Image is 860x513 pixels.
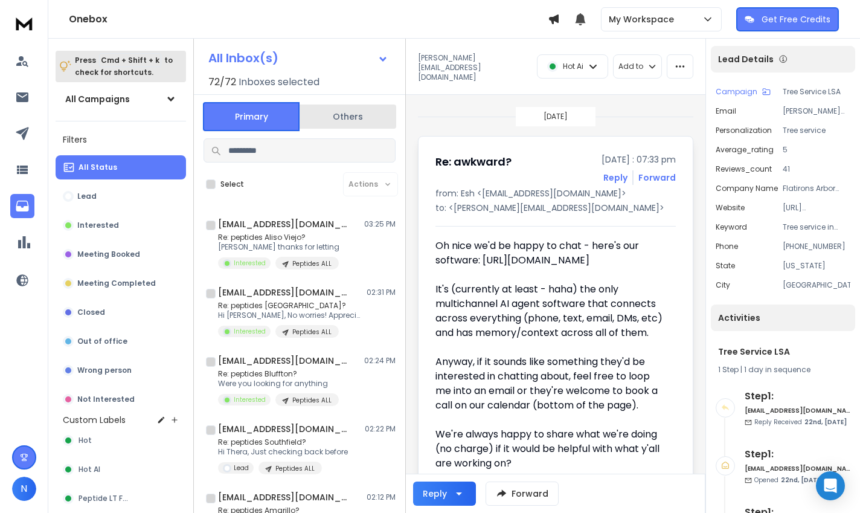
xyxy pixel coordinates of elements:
[56,358,186,382] button: Wrong person
[56,387,186,411] button: Not Interested
[239,75,319,89] h3: Inboxes selected
[544,112,568,121] p: [DATE]
[292,259,332,268] p: Peptides ALL
[77,308,105,317] p: Closed
[234,327,266,336] p: Interested
[783,164,850,174] p: 41
[716,126,772,135] p: Personalization
[218,301,363,311] p: Re: peptides [GEOGRAPHIC_DATA]?
[435,355,666,413] div: Anyway, if it sounds like something they'd be interested in chatting about, feel free to loop me ...
[56,242,186,266] button: Meeting Booked
[718,364,739,375] span: 1 Step
[218,218,351,230] h1: [EMAIL_ADDRESS][DOMAIN_NAME] +1
[75,54,173,79] p: Press to check for shortcuts.
[745,389,850,404] h6: Step 1 :
[783,261,850,271] p: [US_STATE]
[762,13,830,25] p: Get Free Credits
[218,423,351,435] h1: [EMAIL_ADDRESS][DOMAIN_NAME] +1
[413,482,476,506] button: Reply
[77,337,127,346] p: Out of office
[716,242,738,251] p: Phone
[69,12,548,27] h1: Onebox
[783,203,850,213] p: [URL][DOMAIN_NAME]
[716,261,735,271] p: State
[56,457,186,482] button: Hot AI
[234,259,266,268] p: Interested
[300,103,396,130] button: Others
[56,271,186,295] button: Meeting Completed
[275,464,315,473] p: Peptides ALL
[63,414,126,426] h3: Custom Labels
[199,46,398,70] button: All Inbox(s)
[12,477,36,501] button: N
[367,288,396,297] p: 02:31 PM
[218,379,339,389] p: Were you looking for anything
[77,279,156,288] p: Meeting Completed
[79,436,92,445] span: Hot
[364,356,396,366] p: 02:24 PM
[804,418,847,427] span: 22nd, [DATE]
[65,93,130,105] h1: All Campaigns
[435,202,676,214] p: to: <[PERSON_NAME][EMAIL_ADDRESS][DOMAIN_NAME]>
[12,12,36,34] img: logo
[783,106,850,116] p: [PERSON_NAME][EMAIL_ADDRESS][DOMAIN_NAME]
[77,221,119,230] p: Interested
[77,250,140,259] p: Meeting Booked
[754,418,847,427] p: Reply Received
[716,87,757,97] p: Campaign
[718,365,848,375] div: |
[218,286,351,298] h1: [EMAIL_ADDRESS][DOMAIN_NAME]
[716,145,774,155] p: Average_rating
[716,222,747,232] p: Keyword
[208,52,278,64] h1: All Inbox(s)
[56,155,186,179] button: All Status
[618,62,643,71] p: Add to
[56,428,186,453] button: Hot
[234,463,249,473] p: Lead
[754,476,823,485] p: Opened
[418,53,530,82] p: [PERSON_NAME][EMAIL_ADDRESS][DOMAIN_NAME]
[435,187,676,199] p: from: Esh <[EMAIL_ADDRESS][DOMAIN_NAME]>
[218,355,351,367] h1: [EMAIL_ADDRESS][DOMAIN_NAME]
[56,87,186,111] button: All Campaigns
[602,153,676,166] p: [DATE] : 07:33 pm
[816,471,845,500] div: Open Intercom Messenger
[218,369,339,379] p: Re: peptides Bluffton?
[79,465,100,474] span: Hot AI
[292,327,332,337] p: Peptides ALL
[744,364,810,375] span: 1 day in sequence
[56,300,186,324] button: Closed
[745,464,850,473] h6: [EMAIL_ADDRESS][DOMAIN_NAME]
[783,126,850,135] p: Tree service
[218,491,351,503] h1: [EMAIL_ADDRESS][DOMAIN_NAME]
[781,476,823,485] span: 22nd, [DATE]
[716,203,745,213] p: Website
[367,492,396,502] p: 02:12 PM
[218,242,339,252] p: [PERSON_NAME] thanks for letting
[783,87,850,97] p: Tree Service LSA
[234,395,266,404] p: Interested
[783,145,850,155] p: 5
[56,213,186,237] button: Interested
[716,106,736,116] p: Email
[365,424,396,434] p: 02:22 PM
[208,75,236,89] span: 72 / 72
[716,280,730,290] p: City
[203,102,300,131] button: Primary
[218,233,339,242] p: Re: peptides Aliso Viejo?
[292,396,332,405] p: Peptides ALL
[486,482,559,506] button: Forward
[736,7,839,31] button: Get Free Credits
[220,179,244,189] label: Select
[79,494,131,503] span: Peptide LT FUP
[364,219,396,229] p: 03:25 PM
[638,172,676,184] div: Forward
[716,164,772,174] p: Reviews_count
[435,282,666,340] div: It's (currently at least - haha) the only multichannel AI agent software that connects across eve...
[609,13,679,25] p: My Workspace
[718,346,848,358] h1: Tree Service LSA
[783,242,850,251] p: [PHONE_NUMBER]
